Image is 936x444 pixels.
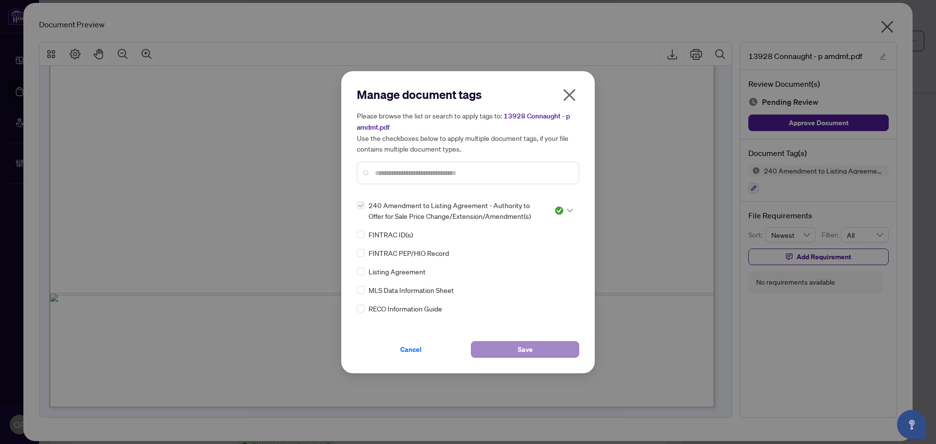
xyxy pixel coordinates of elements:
[897,410,926,439] button: Open asap
[554,206,564,215] img: status
[357,87,579,102] h2: Manage document tags
[369,285,454,295] span: MLS Data Information Sheet
[518,342,533,357] span: Save
[357,112,570,132] span: 13928 Connaught - p amdmt.pdf
[400,342,422,357] span: Cancel
[562,87,577,103] span: close
[369,303,442,314] span: RECO Information Guide
[369,200,543,221] span: 240 Amendment to Listing Agreement - Authority to Offer for Sale Price Change/Extension/Amendment(s)
[554,206,573,215] span: Approved
[357,341,465,358] button: Cancel
[357,110,579,154] h5: Please browse the list or search to apply tags to: Use the checkboxes below to apply multiple doc...
[369,248,449,258] span: FINTRAC PEP/HIO Record
[471,341,579,358] button: Save
[369,266,426,277] span: Listing Agreement
[369,229,413,240] span: FINTRAC ID(s)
